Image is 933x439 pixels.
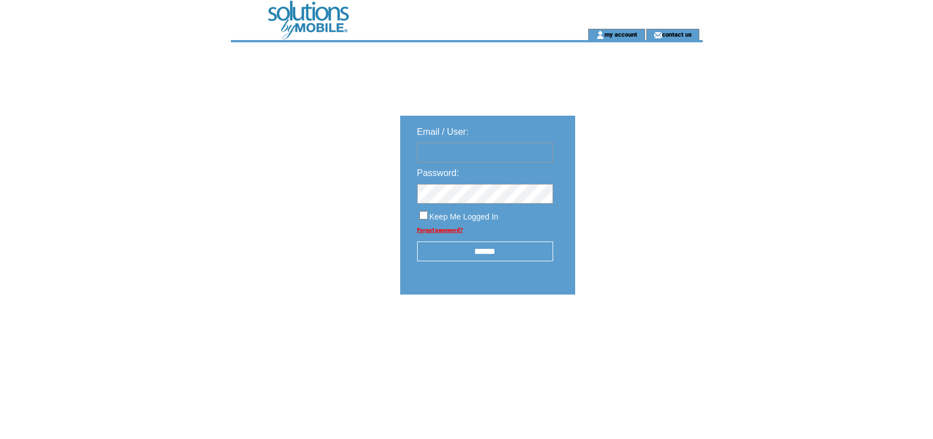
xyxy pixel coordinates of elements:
[608,323,664,337] img: transparent.png;jsessionid=F1620F7D2ADDA922A397E3065A4C05BD
[417,127,469,137] span: Email / User:
[662,30,692,38] a: contact us
[417,227,463,233] a: Forgot password?
[596,30,605,39] img: account_icon.gif;jsessionid=F1620F7D2ADDA922A397E3065A4C05BD
[430,212,498,221] span: Keep Me Logged In
[654,30,662,39] img: contact_us_icon.gif;jsessionid=F1620F7D2ADDA922A397E3065A4C05BD
[605,30,637,38] a: my account
[417,168,459,178] span: Password:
